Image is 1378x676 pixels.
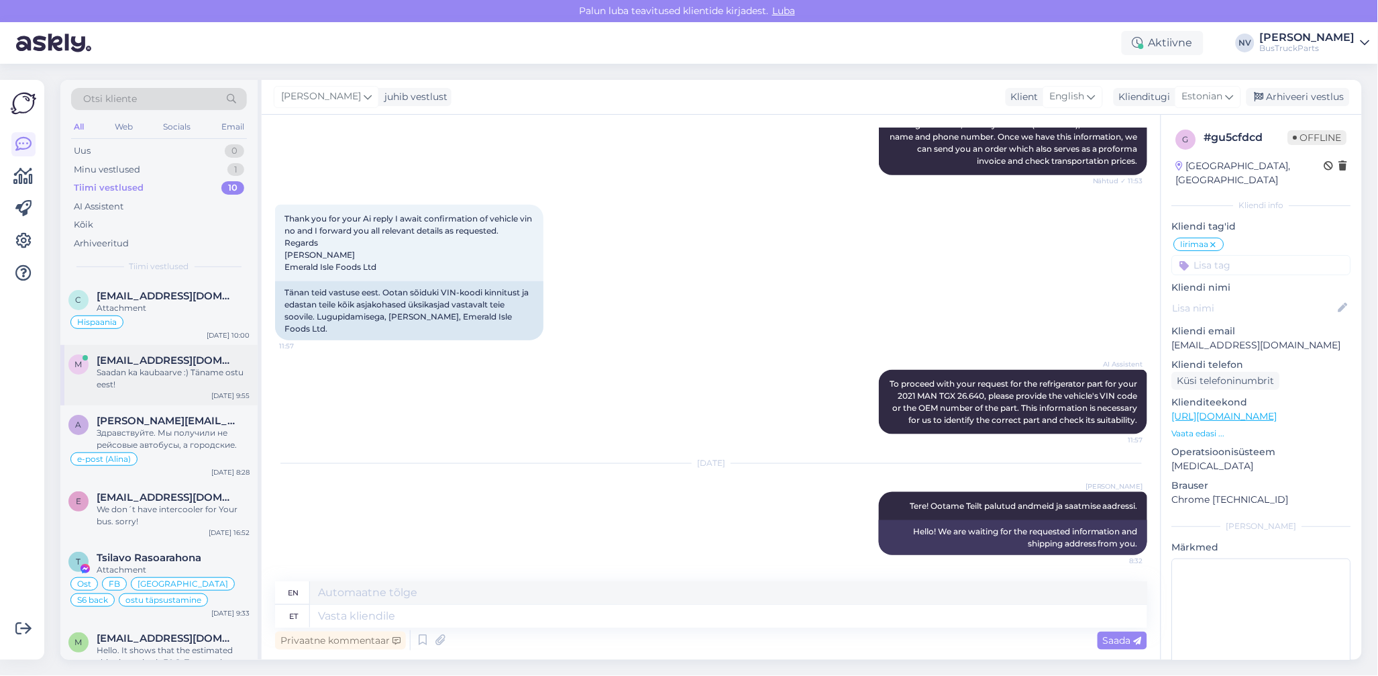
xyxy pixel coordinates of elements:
[219,118,247,136] div: Email
[1260,32,1355,43] div: [PERSON_NAME]
[97,564,250,576] div: Attachment
[1172,281,1351,295] p: Kliendi nimi
[1114,90,1171,104] div: Klienditugi
[97,354,236,367] span: matrixbussid@gmail.com
[289,605,298,628] div: et
[1006,90,1039,104] div: Klient
[279,341,329,351] span: 11:57
[1093,359,1143,369] span: AI Assistent
[1172,255,1351,275] input: Lisa tag
[74,200,123,213] div: AI Assistent
[74,163,140,177] div: Minu vestlused
[1172,459,1351,473] p: [MEDICAL_DATA]
[879,520,1147,555] div: Hello! We are waiting for the requested information and shipping address from you.
[74,218,93,232] div: Kõik
[1236,34,1255,52] div: NV
[76,496,81,506] span: e
[1172,493,1351,507] p: Chrome [TECHNICAL_ID]
[211,608,250,618] div: [DATE] 9:33
[76,557,81,567] span: T
[1204,130,1288,146] div: # gu5cfdcd
[1122,31,1204,55] div: Aktiivne
[225,144,244,158] div: 0
[112,118,136,136] div: Web
[1103,634,1142,646] span: Saada
[77,580,91,588] span: Ost
[77,318,117,326] span: Hispaania
[97,367,250,391] div: Saadan ka kaubaarve :) Täname ostu eest!
[125,596,201,604] span: ostu täpsustamine
[74,144,91,158] div: Uus
[75,637,83,647] span: m
[97,503,250,528] div: We don´t have intercooler for Your bus. sorry!
[1247,88,1350,106] div: Arhiveeri vestlus
[1181,240,1209,248] span: Iirimaa
[1172,520,1351,532] div: [PERSON_NAME]
[1093,556,1143,566] span: 8:32
[77,596,108,604] span: S6 back
[379,90,447,104] div: juhib vestlust
[288,581,299,604] div: en
[1172,445,1351,459] p: Operatsioonisüsteem
[207,330,250,340] div: [DATE] 10:00
[1050,89,1085,104] span: English
[209,528,250,538] div: [DATE] 16:52
[83,92,137,106] span: Otsi kliente
[1176,159,1324,187] div: [GEOGRAPHIC_DATA], [GEOGRAPHIC_DATA]
[97,644,250,669] div: Hello. It shows that the estimated shipping price is 30€. To complete the purchase you can add th...
[1183,134,1189,144] span: g
[275,632,406,650] div: Privaatne kommentaar
[1288,130,1347,145] span: Offline
[890,379,1140,425] span: To proceed with your request for the refrigerator part for your 2021 MAN TGX 26.640, please provi...
[1260,43,1355,54] div: BusTruckParts
[211,391,250,401] div: [DATE] 9:55
[281,89,361,104] span: [PERSON_NAME]
[76,295,82,305] span: c
[97,491,236,503] span: eldar@knotten.com
[1093,176,1143,186] span: Nähtud ✓ 11:53
[1260,32,1370,54] a: [PERSON_NAME]BusTruckParts
[97,632,236,644] span: mcmashwal@yahoo.com
[1172,395,1351,409] p: Klienditeekond
[275,281,543,340] div: Tänan teid vastuse eest. Ootan sõiduki VIN-koodi kinnitust ja edastan teile kõik asjakohased üksi...
[97,302,250,314] div: Attachment
[910,501,1138,511] span: Tere! Ootame Teilt palutud andmeid ja saatmise aadressi.
[275,457,1147,469] div: [DATE]
[1172,220,1351,234] p: Kliendi tag'id
[1172,479,1351,493] p: Brauser
[74,181,144,195] div: Tiimi vestlused
[74,237,129,250] div: Arhiveeritud
[1172,540,1351,554] p: Märkmed
[77,455,131,463] span: e-post (Alina)
[97,552,201,564] span: Tsilavo Rasoarahona
[221,181,244,195] div: 10
[227,163,244,177] div: 1
[1172,324,1351,338] p: Kliendi email
[11,91,36,116] img: Askly Logo
[75,359,83,369] span: m
[76,420,82,430] span: a
[138,580,228,588] span: [GEOGRAPHIC_DATA]
[1172,372,1280,390] div: Küsi telefoninumbrit
[160,118,193,136] div: Socials
[1172,428,1351,440] p: Vaata edasi ...
[1173,301,1336,316] input: Lisa nimi
[1172,358,1351,372] p: Kliendi telefon
[97,290,236,302] span: carbonoaudio@gmail.com
[284,213,670,272] span: Thank you for your Ai reply I await confirmation of vehicle vin no and I forward you all relevant...
[1182,89,1223,104] span: Estonian
[129,260,189,273] span: Tiimi vestlused
[71,118,87,136] div: All
[211,467,250,477] div: [DATE] 8:28
[1172,338,1351,352] p: [EMAIL_ADDRESS][DOMAIN_NAME]
[97,427,250,451] div: Здравствуйте. Мы получили не рейсовые автобусы, а городские.
[1085,481,1143,491] span: [PERSON_NAME]
[97,415,236,427] span: allan.allanranna1243@gmail.com
[1172,410,1277,422] a: [URL][DOMAIN_NAME]
[1172,199,1351,211] div: Kliendi info
[1093,435,1143,445] span: 11:57
[768,5,799,17] span: Luba
[109,580,120,588] span: FB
